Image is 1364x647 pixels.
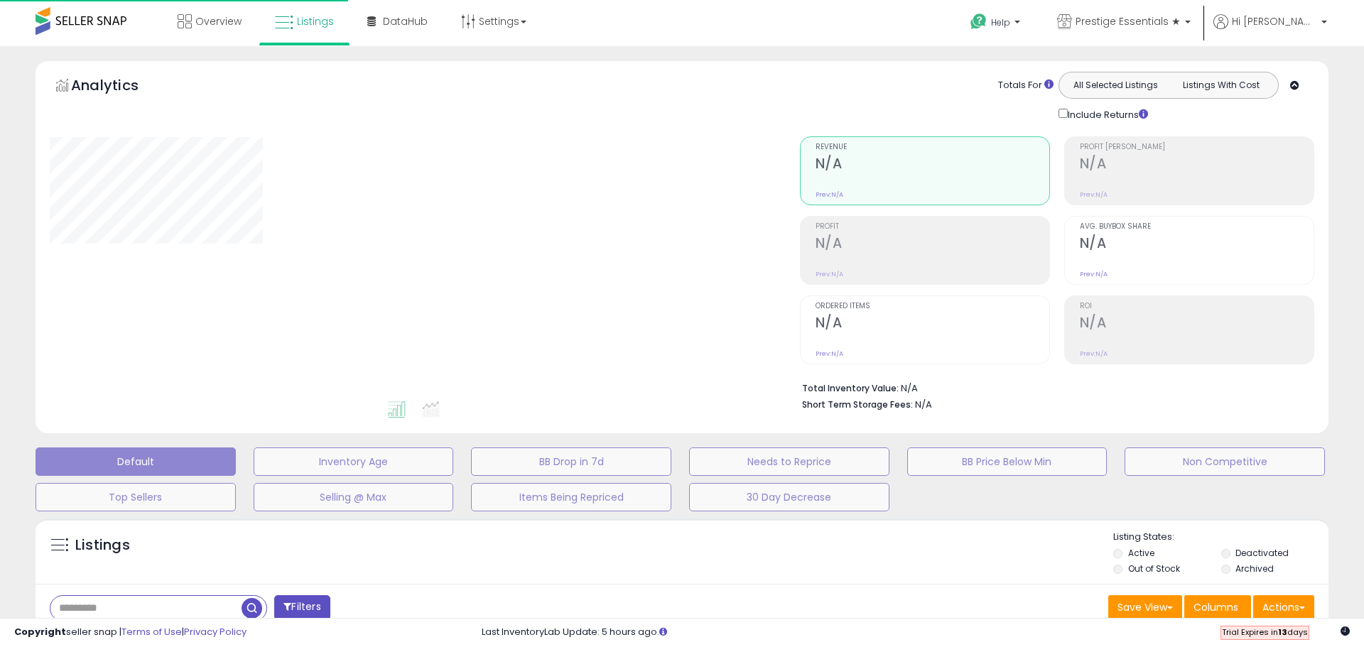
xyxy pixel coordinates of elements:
div: Totals For [998,79,1054,92]
span: DataHub [383,14,428,28]
span: Avg. Buybox Share [1080,223,1314,231]
button: BB Drop in 7d [471,447,671,476]
h2: N/A [816,156,1049,175]
button: Top Sellers [36,483,236,511]
h2: N/A [1080,235,1314,254]
button: Items Being Repriced [471,483,671,511]
span: Overview [195,14,242,28]
h2: N/A [816,315,1049,334]
a: Help [959,2,1034,46]
span: N/A [915,398,932,411]
div: Include Returns [1048,106,1165,122]
b: Total Inventory Value: [802,382,899,394]
span: Help [991,16,1010,28]
div: seller snap | | [14,626,247,639]
span: Listings [297,14,334,28]
span: Revenue [816,143,1049,151]
button: Listings With Cost [1168,76,1274,94]
li: N/A [802,379,1304,396]
span: Prestige Essentials ★ [1076,14,1181,28]
button: Needs to Reprice [689,447,889,476]
h2: N/A [1080,156,1314,175]
span: Hi [PERSON_NAME] [1232,14,1317,28]
button: Non Competitive [1125,447,1325,476]
button: BB Price Below Min [907,447,1108,476]
small: Prev: N/A [816,190,843,199]
strong: Copyright [14,625,66,638]
button: Inventory Age [254,447,454,476]
a: Hi [PERSON_NAME] [1213,14,1327,46]
h2: N/A [816,235,1049,254]
button: Selling @ Max [254,483,454,511]
b: Short Term Storage Fees: [802,398,913,411]
h5: Analytics [71,75,166,99]
small: Prev: N/A [816,270,843,278]
small: Prev: N/A [816,349,843,358]
button: Default [36,447,236,476]
small: Prev: N/A [1080,349,1108,358]
button: 30 Day Decrease [689,483,889,511]
span: Profit [PERSON_NAME] [1080,143,1314,151]
small: Prev: N/A [1080,270,1108,278]
span: Profit [816,223,1049,231]
h2: N/A [1080,315,1314,334]
span: ROI [1080,303,1314,310]
button: All Selected Listings [1063,76,1169,94]
small: Prev: N/A [1080,190,1108,199]
span: Ordered Items [816,303,1049,310]
i: Get Help [970,13,987,31]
